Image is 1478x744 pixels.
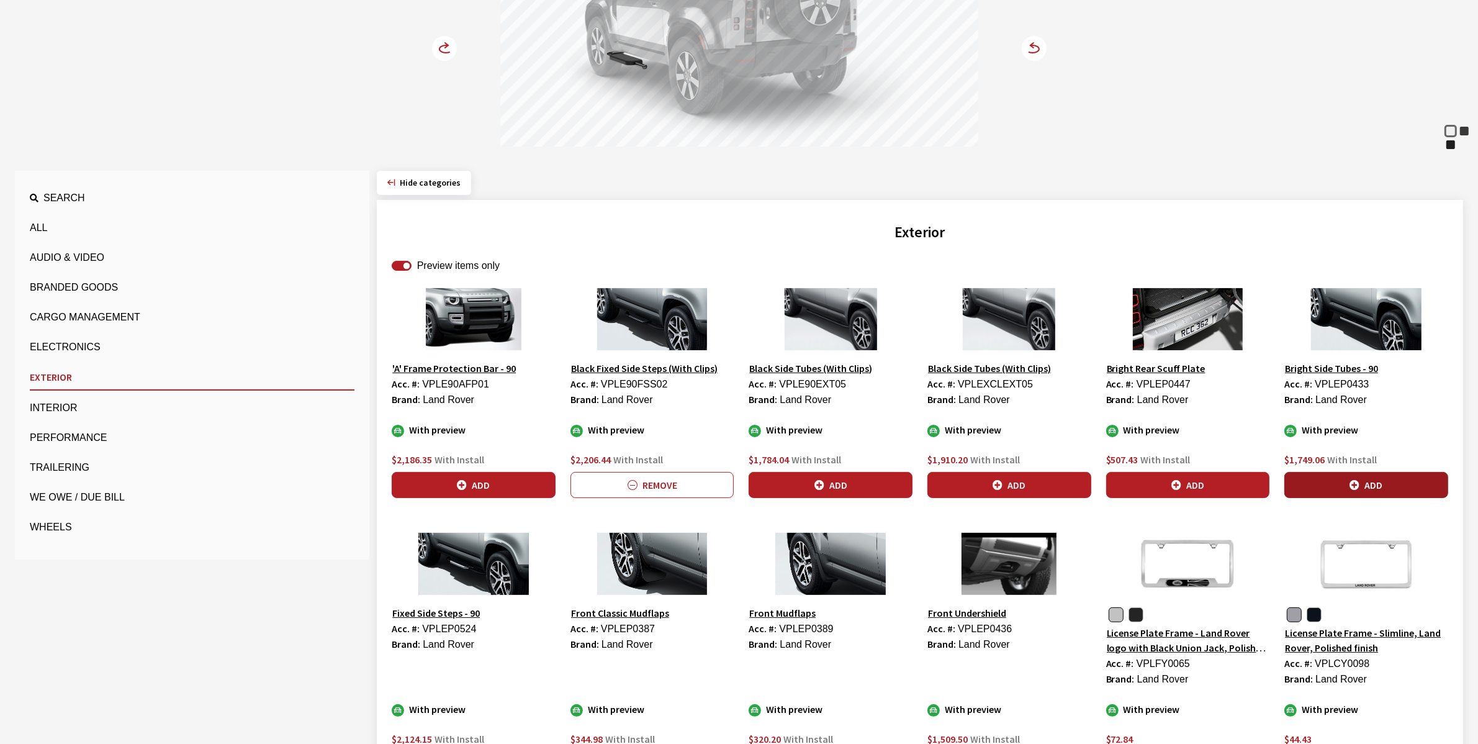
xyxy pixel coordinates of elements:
div: With preview [749,702,912,717]
span: $2,186.35 [392,453,432,466]
label: Acc. #: [392,621,420,636]
label: Brand: [1284,671,1313,686]
button: Add [1106,472,1270,498]
label: Brand: [1284,392,1313,407]
span: With Install [435,453,484,466]
label: Brand: [570,637,599,651]
span: Land Rover [423,394,474,405]
button: Audio & Video [30,245,354,270]
label: Brand: [392,392,420,407]
span: $1,910.20 [927,453,968,466]
span: Land Rover [423,639,474,650]
label: Acc. #: [1106,656,1134,671]
div: With preview [749,422,912,437]
span: Land Rover [780,394,831,405]
span: Land Rover [602,394,653,405]
div: With preview [1106,702,1270,717]
span: Search [43,193,85,203]
span: With Install [613,453,663,466]
span: Land Rover [958,639,1010,650]
div: With preview [392,422,556,437]
button: Add [1284,472,1448,498]
span: VPLFY0065 [1137,658,1190,669]
label: Acc. #: [927,376,955,391]
span: Land Rover [1137,674,1189,684]
button: License Plate Frame - Slimline, Land Rover, Polished finish [1284,625,1448,656]
button: Bright Rear Scuff Plate [1106,360,1206,376]
label: Brand: [570,392,599,407]
button: Trailering [30,455,354,480]
span: Click to hide category section. [400,177,461,188]
span: $507.43 [1106,453,1138,466]
button: Hide categories [377,171,471,195]
img: Image for Bright Side Tubes - 90 [1284,288,1448,350]
button: Performance [30,425,354,450]
span: VPLEP0433 [1315,379,1369,389]
button: Chrome [1287,607,1302,622]
div: With preview [927,702,1091,717]
button: Interior [30,396,354,420]
span: $1,749.06 [1284,453,1325,466]
img: Image for License Plate Frame - Land Rover logo with Black Union Jack, Polished Steel [1106,533,1270,595]
button: License Plate Frame - Land Rover logo with Black Union Jack, Polished Steel [1106,625,1270,656]
div: Santorini Black [1444,138,1457,151]
div: With preview [570,422,734,437]
button: Fixed Side Steps - 90 [392,605,480,621]
button: Wheels [30,515,354,540]
label: Brand: [1106,392,1135,407]
button: Black Side Tubes (With Clips) [927,360,1052,376]
div: With preview [1284,422,1448,437]
button: Add [749,472,912,498]
span: $2,206.44 [570,453,611,466]
div: Fuji White [1444,125,1457,137]
button: Bright Side Tubes - 90 [1284,360,1379,376]
img: Image for Bright Rear Scuff Plate [1106,288,1270,350]
span: VPLEP0387 [601,624,655,634]
label: Acc. #: [570,621,598,636]
button: Exterior [30,365,354,391]
span: Land Rover [1315,674,1367,684]
img: Image for Black Side Tubes (With Clips) [749,288,912,350]
img: Image for Front Classic Mudflaps [570,533,734,595]
label: Acc. #: [1284,656,1312,671]
span: VPLEP0389 [779,624,833,634]
button: Branded Goods [30,275,354,300]
label: Acc. #: [749,621,777,636]
button: Electronics [30,335,354,360]
button: 'A' Frame Protection Bar - 90 [392,360,516,376]
span: With Install [970,453,1020,466]
span: With Install [791,453,841,466]
h2: Exterior [392,221,1448,243]
label: Preview items only [417,258,500,273]
span: With Install [1141,453,1191,466]
button: Black Side Tubes (With Clips) [749,360,873,376]
span: VPLE90AFP01 [422,379,489,389]
label: Brand: [927,637,956,651]
button: Front Undershield [927,605,1007,621]
button: Polished Silver [1109,607,1124,622]
span: With Install [1327,453,1377,466]
span: Land Rover [1137,394,1189,405]
span: VPLEP0436 [958,624,1012,634]
label: Brand: [392,637,420,651]
img: Image for Black Side Tubes (With Clips) [927,288,1091,350]
span: VPLE90EXT05 [779,379,846,389]
span: VPLEP0524 [422,624,476,634]
button: Add [392,472,556,498]
button: All [30,215,354,240]
div: With preview [927,422,1091,437]
span: $1,784.04 [749,453,789,466]
span: VPLCY0098 [1315,658,1369,669]
img: Image for License Plate Frame - Slimline, Land Rover, Polished finish [1284,533,1448,595]
span: VPLEP0447 [1137,379,1191,389]
button: Matte Black [1129,607,1143,622]
label: Brand: [749,637,777,651]
div: Carpathian Grey [1458,125,1471,137]
div: With preview [1284,702,1448,717]
label: Acc. #: [927,621,955,636]
div: With preview [1106,422,1270,437]
label: Acc. #: [392,376,420,391]
label: Acc. #: [570,376,598,391]
img: Image for Fixed Side Steps - 90 [392,533,556,595]
div: With preview [392,702,556,717]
